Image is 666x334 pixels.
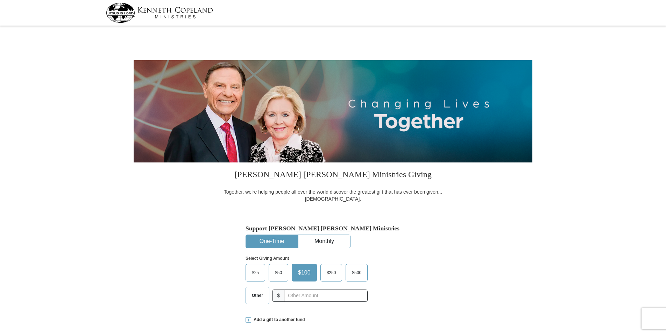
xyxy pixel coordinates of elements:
[251,317,305,323] span: Add a gift to another fund
[284,290,368,302] input: Other Amount
[271,267,285,278] span: $50
[106,3,213,23] img: kcm-header-logo.svg
[246,256,289,261] strong: Select Giving Amount
[219,162,447,188] h3: [PERSON_NAME] [PERSON_NAME] Ministries Giving
[248,267,262,278] span: $25
[323,267,340,278] span: $250
[246,235,298,248] button: One-Time
[295,267,314,278] span: $100
[248,290,267,301] span: Other
[348,267,365,278] span: $500
[298,235,350,248] button: Monthly
[219,188,447,202] div: Together, we're helping people all over the world discover the greatest gift that has ever been g...
[272,290,284,302] span: $
[246,225,420,232] h5: Support [PERSON_NAME] [PERSON_NAME] Ministries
